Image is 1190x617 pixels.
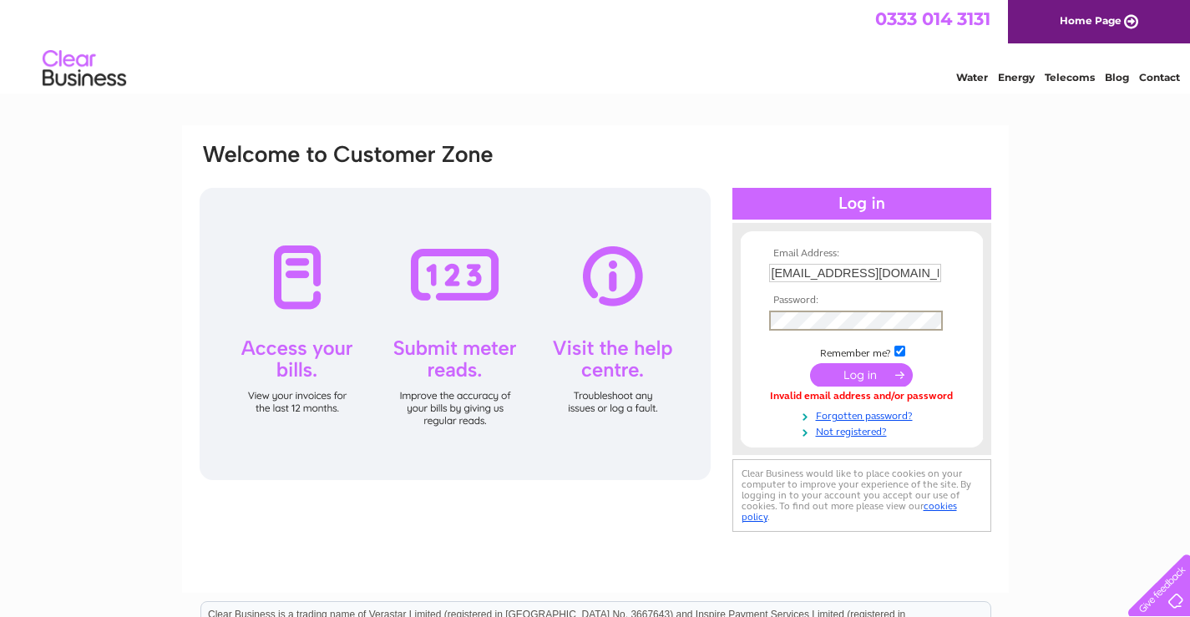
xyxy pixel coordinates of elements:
th: Password: [765,295,959,306]
div: Clear Business would like to place cookies on your computer to improve your experience of the sit... [732,459,991,532]
a: Forgotten password? [769,407,959,422]
a: Energy [998,71,1035,83]
a: Telecoms [1045,71,1095,83]
div: Invalid email address and/or password [769,391,955,402]
a: Water [956,71,988,83]
a: Blog [1105,71,1129,83]
div: Clear Business is a trading name of Verastar Limited (registered in [GEOGRAPHIC_DATA] No. 3667643... [201,9,990,81]
th: Email Address: [765,248,959,260]
img: logo.png [42,43,127,94]
a: Contact [1139,71,1180,83]
a: Not registered? [769,422,959,438]
a: cookies policy [742,500,957,523]
td: Remember me? [765,343,959,360]
a: 0333 014 3131 [875,8,990,29]
input: Submit [810,363,913,387]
